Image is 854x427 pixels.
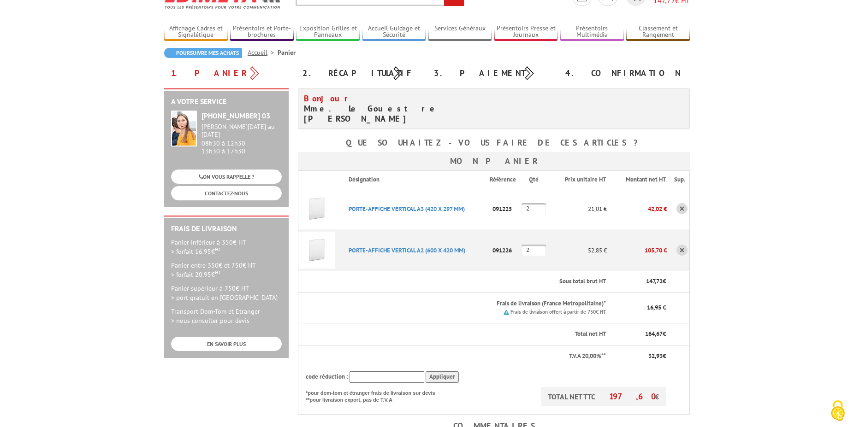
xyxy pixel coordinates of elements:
[171,261,282,279] p: Panier entre 350€ et 750€ HT
[171,238,282,256] p: Panier inférieur à 350€ HT
[171,307,282,325] p: Transport Dom-Tom et Etranger
[494,24,558,40] a: Présentoirs Presse et Journaux
[298,190,335,227] img: PORTE-AFFICHE VERTICAL A3 (420 X 297 MM)
[428,24,492,40] a: Services Généraux
[614,330,666,339] p: €
[230,24,294,40] a: Présentoirs et Porte-brochures
[171,284,282,302] p: Panier supérieur à 750€ HT
[550,242,607,258] p: 52,85 €
[362,24,426,40] a: Accueil Guidage et Sécurité
[346,137,642,148] b: Que souhaitez-vous faire de ces articles ?
[427,65,558,82] div: 3. Paiement
[296,24,360,40] a: Exposition Grilles et Panneaux
[171,316,249,325] span: > nous consulter pour devis
[504,310,509,315] img: picto.png
[341,271,607,292] th: Sous total brut HT
[171,225,282,233] h2: Frais de Livraison
[296,65,427,82] div: 2. Récapitulatif
[557,175,606,184] p: Prix unitaire HT
[490,175,520,184] p: Référence
[667,170,689,188] th: Sup.
[171,98,282,106] h2: A votre service
[171,111,197,146] img: widget-service.jpg
[522,170,550,188] th: Qté
[646,277,663,285] span: 147,72
[306,352,606,361] p: T.V.A 20,00%**
[560,24,624,40] a: Présentoirs Multimédia
[626,24,690,40] a: Classement et Rangement
[202,111,270,120] strong: [PHONE_NUMBER] 03
[645,330,663,338] span: 164,67
[306,373,348,380] span: code réduction :
[202,123,282,139] div: [PERSON_NAME][DATE] au [DATE]
[171,247,221,256] span: > forfait 16.95€
[164,24,228,40] a: Affichage Cadres et Signalétique
[341,170,490,188] th: Désignation
[822,396,854,427] button: Cookies (fenêtre modale)
[349,205,465,213] a: PORTE-AFFICHE VERTICAL A3 (420 X 297 MM)
[202,123,282,155] div: 08h30 à 12h30 13h30 à 17h30
[558,65,690,82] div: 4. Confirmation
[349,246,465,254] a: PORTE-AFFICHE VERTICAL A2 (600 X 420 MM)
[541,387,666,406] p: TOTAL NET TTC €
[171,170,282,184] a: ON VOUS RAPPELLE ?
[248,48,278,57] a: Accueil
[607,242,667,258] p: 105,70 €
[171,270,221,279] span: > forfait 20.95€
[614,352,666,361] p: €
[550,201,607,217] p: 21,01 €
[164,48,242,58] a: Poursuivre mes achats
[648,352,663,360] span: 32,93
[215,269,221,275] sup: HT
[164,65,296,82] div: 1. Panier
[614,175,666,184] p: Montant net HT
[278,48,296,57] li: Panier
[349,299,606,308] p: Frais de livraison (France Metropolitaine)*
[304,94,487,124] h4: Mme. Le Gouestre [PERSON_NAME]
[614,277,666,286] p: €
[426,371,459,383] input: Appliquer
[490,242,521,258] p: 091226
[306,387,444,404] p: *pour dom-tom et étranger frais de livraison sur devis **pour livraison export, pas de T.V.A
[490,201,521,217] p: 091225
[171,293,278,302] span: > port gratuit en [GEOGRAPHIC_DATA]
[607,201,667,217] p: 42,02 €
[306,330,606,339] p: Total net HT
[510,309,606,315] small: Frais de livraison offert à partir de 750€ HT
[171,337,282,351] a: EN SAVOIR PLUS
[826,399,849,422] img: Cookies (fenêtre modale)
[298,152,690,170] h3: Mon panier
[215,246,221,252] sup: HT
[647,304,666,311] span: 16,95 €
[304,93,353,104] span: Bonjour
[609,391,655,402] span: 197,60
[298,232,335,269] img: PORTE-AFFICHE VERTICAL A2 (600 X 420 MM)
[171,186,282,200] a: CONTACTEZ-NOUS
